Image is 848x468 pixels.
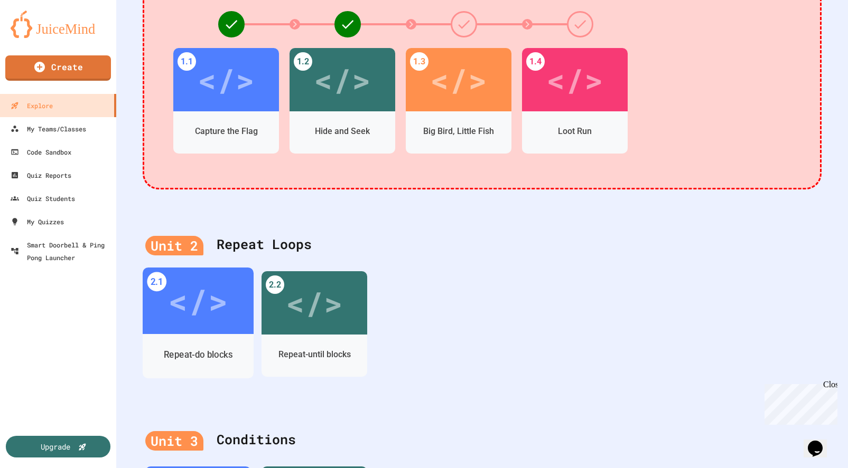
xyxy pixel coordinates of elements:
div: </> [198,56,255,103]
div: Unit 2 [145,236,203,256]
div: </> [546,56,603,103]
iframe: chat widget [760,380,837,425]
img: logo-orange.svg [11,11,106,38]
div: Loot Run [558,125,592,138]
div: Smart Doorbell & Ping Pong Launcher [11,238,112,264]
div: My Teams/Classes [11,122,86,135]
div: </> [286,279,343,327]
div: </> [314,56,371,103]
div: Quiz Students [11,192,75,205]
div: 1.1 [178,52,196,71]
div: Upgrade [41,441,70,452]
div: Repeat Loops [145,224,819,266]
a: Create [5,55,111,81]
div: Chat with us now!Close [4,4,73,67]
div: Repeat-until blocks [278,348,351,361]
div: Capture the Flag [195,125,258,138]
div: 2.1 [147,272,166,292]
div: 1.4 [526,52,545,71]
div: Conditions [145,419,819,461]
div: Big Bird, Little Fish [423,125,494,138]
div: Repeat-do blocks [164,348,232,361]
div: </> [168,276,228,326]
div: Code Sandbox [11,146,71,158]
div: 1.2 [294,52,312,71]
div: Quiz Reports [11,169,71,182]
iframe: chat widget [804,426,837,457]
div: </> [430,56,487,103]
div: Unit 3 [145,431,203,451]
div: 1.3 [410,52,428,71]
div: Hide and Seek [315,125,370,138]
div: 2.2 [266,275,284,294]
div: Explore [11,99,53,112]
div: My Quizzes [11,215,64,228]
